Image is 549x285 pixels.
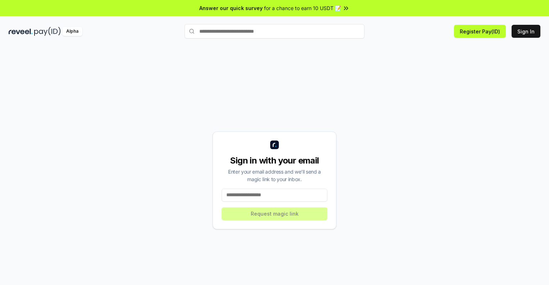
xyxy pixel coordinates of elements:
span: Answer our quick survey [199,4,263,12]
img: pay_id [34,27,61,36]
button: Register Pay(ID) [454,25,506,38]
button: Sign In [512,25,540,38]
img: logo_small [270,141,279,149]
img: reveel_dark [9,27,33,36]
div: Enter your email address and we’ll send a magic link to your inbox. [222,168,327,183]
div: Sign in with your email [222,155,327,166]
span: for a chance to earn 10 USDT 📝 [264,4,341,12]
div: Alpha [62,27,82,36]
